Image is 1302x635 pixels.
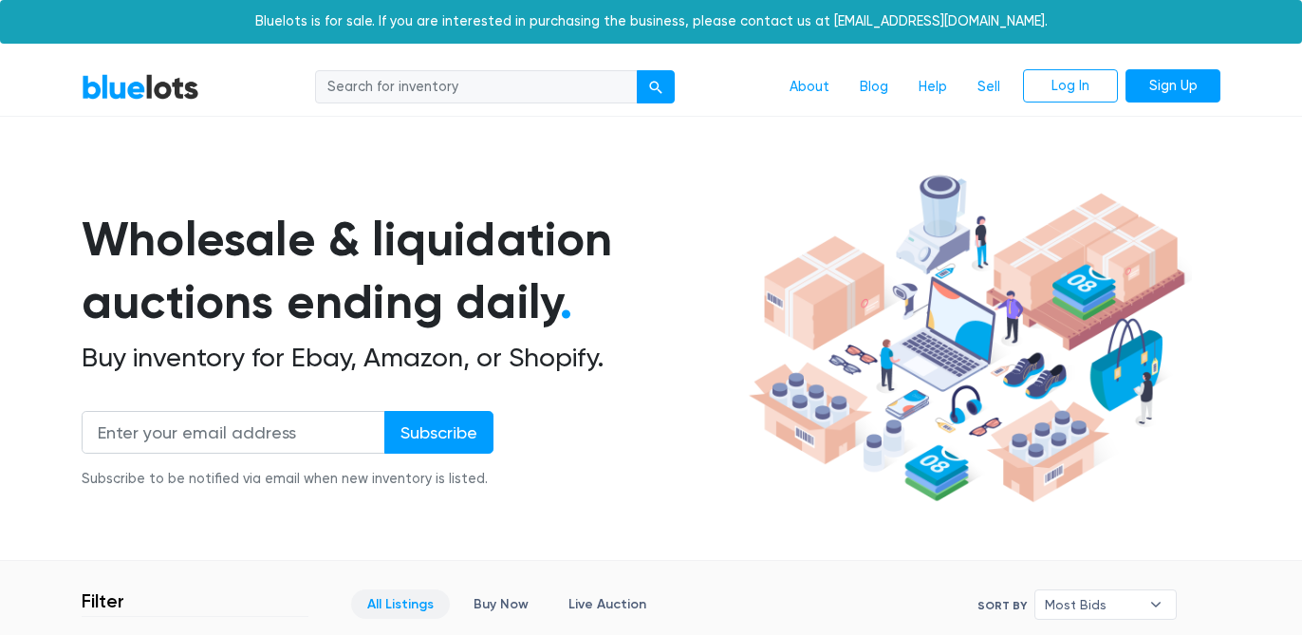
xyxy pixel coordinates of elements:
b: ▾ [1136,590,1176,619]
a: Sell [962,69,1015,105]
a: All Listings [351,589,450,619]
h1: Wholesale & liquidation auctions ending daily [82,208,742,334]
a: BlueLots [82,73,199,101]
a: Help [903,69,962,105]
a: Sign Up [1125,69,1220,103]
a: Blog [845,69,903,105]
a: Buy Now [457,589,545,619]
img: hero-ee84e7d0318cb26816c560f6b4441b76977f77a177738b4e94f68c95b2b83dbb.png [742,166,1192,512]
input: Subscribe [384,411,493,454]
h3: Filter [82,589,124,612]
h2: Buy inventory for Ebay, Amazon, or Shopify. [82,342,742,374]
a: About [774,69,845,105]
span: Most Bids [1045,590,1140,619]
a: Live Auction [552,589,662,619]
input: Search for inventory [315,70,638,104]
span: . [560,273,572,330]
label: Sort By [977,597,1027,614]
div: Subscribe to be notified via email when new inventory is listed. [82,469,493,490]
a: Log In [1023,69,1118,103]
input: Enter your email address [82,411,385,454]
